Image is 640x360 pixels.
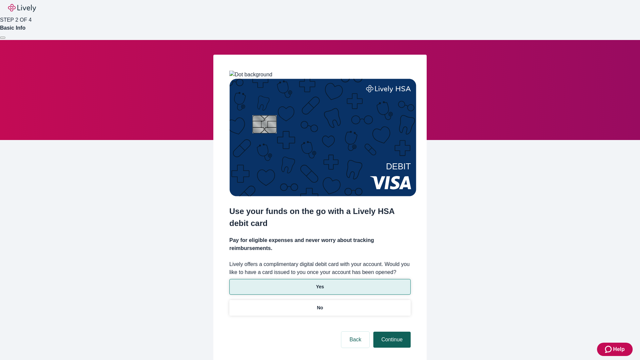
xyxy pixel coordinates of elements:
[613,345,625,353] span: Help
[229,236,411,252] h4: Pay for eligible expenses and never worry about tracking reimbursements.
[317,304,323,311] p: No
[229,300,411,316] button: No
[8,4,36,12] img: Lively
[605,345,613,353] svg: Zendesk support icon
[341,332,369,348] button: Back
[229,79,416,196] img: Debit card
[229,71,272,79] img: Dot background
[229,260,411,276] label: Lively offers a complimentary digital debit card with your account. Would you like to have a card...
[229,205,411,229] h2: Use your funds on the go with a Lively HSA debit card
[229,279,411,295] button: Yes
[373,332,411,348] button: Continue
[597,343,633,356] button: Zendesk support iconHelp
[316,283,324,290] p: Yes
